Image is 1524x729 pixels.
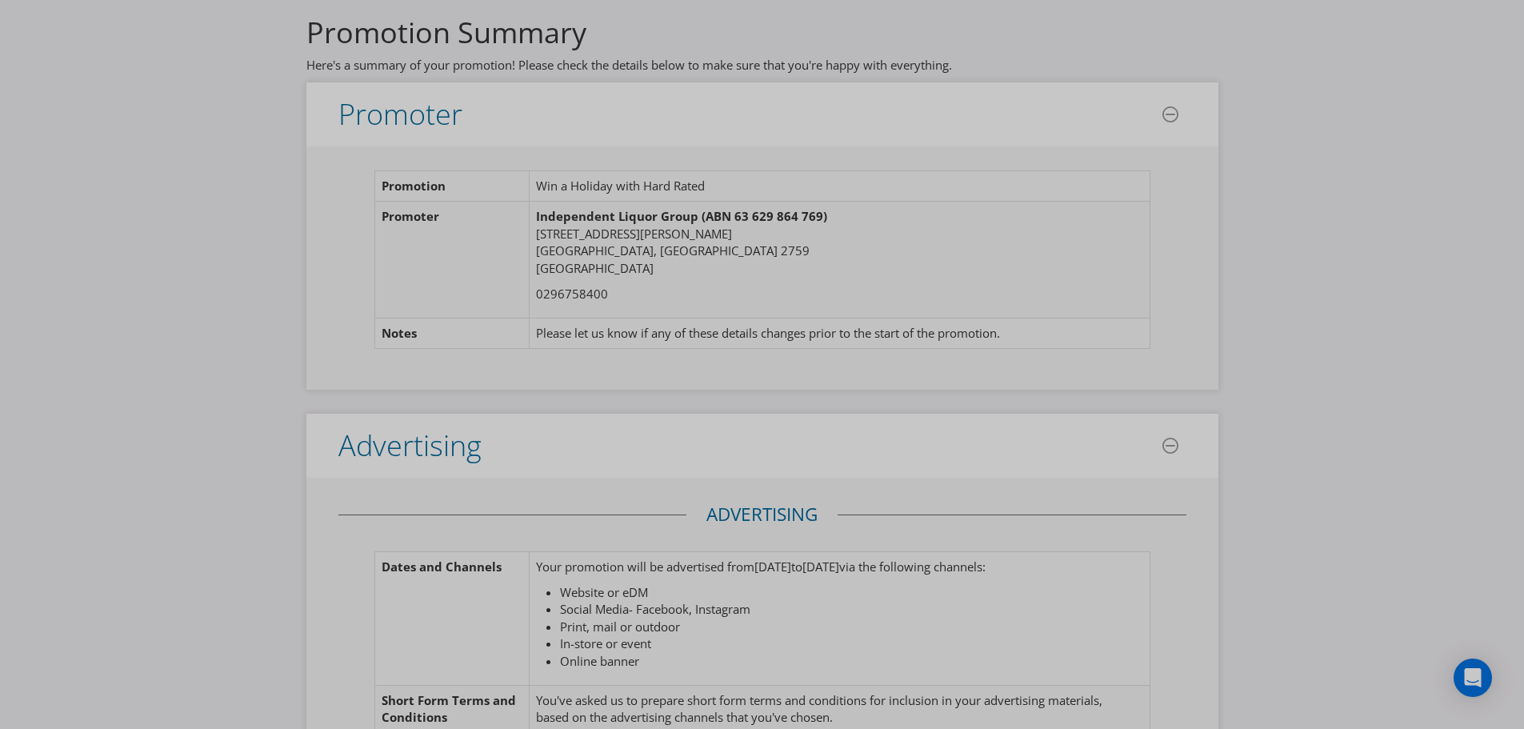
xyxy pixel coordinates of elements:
[560,619,680,635] span: Print, mail or outdoor
[560,601,629,617] span: Social Media
[338,94,462,134] span: Promoter
[1454,659,1492,697] div: Open Intercom Messenger
[686,502,838,527] legend: Advertising
[560,635,651,651] span: In-store or event
[802,559,839,575] span: [DATE]
[660,242,778,258] span: [GEOGRAPHIC_DATA]
[338,430,482,462] h3: Advertising
[839,559,986,575] span: via the following channels:
[306,17,1218,49] h3: Promotion Summary
[374,171,530,202] td: Promotion
[374,318,530,348] td: Notes
[560,584,648,600] span: Website or eDM
[530,171,1133,202] td: Win a Holiday with Hard Rated
[536,226,732,242] span: [STREET_ADDRESS][PERSON_NAME]
[536,260,654,276] span: [GEOGRAPHIC_DATA]
[536,559,754,575] span: Your promotion will be advertised from
[382,208,439,224] span: Promoter
[536,286,1126,302] p: 0296758400
[702,208,827,224] span: (ABN 63 629 864 769)
[374,552,530,686] td: Dates and Channels
[629,601,750,617] span: - Facebook, Instagram
[536,242,657,258] span: [GEOGRAPHIC_DATA],
[754,559,791,575] span: [DATE]
[560,653,639,669] span: Online banner
[536,692,1102,725] span: You've asked us to prepare short form terms and conditions for inclusion in your advertising mate...
[781,242,810,258] span: 2759
[530,318,1133,348] td: Please let us know if any of these details changes prior to the start of the promotion.
[306,57,1218,74] p: Here's a summary of your promotion! Please check the details below to make sure that you're happy...
[791,559,802,575] span: to
[536,208,698,224] span: Independent Liquor Group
